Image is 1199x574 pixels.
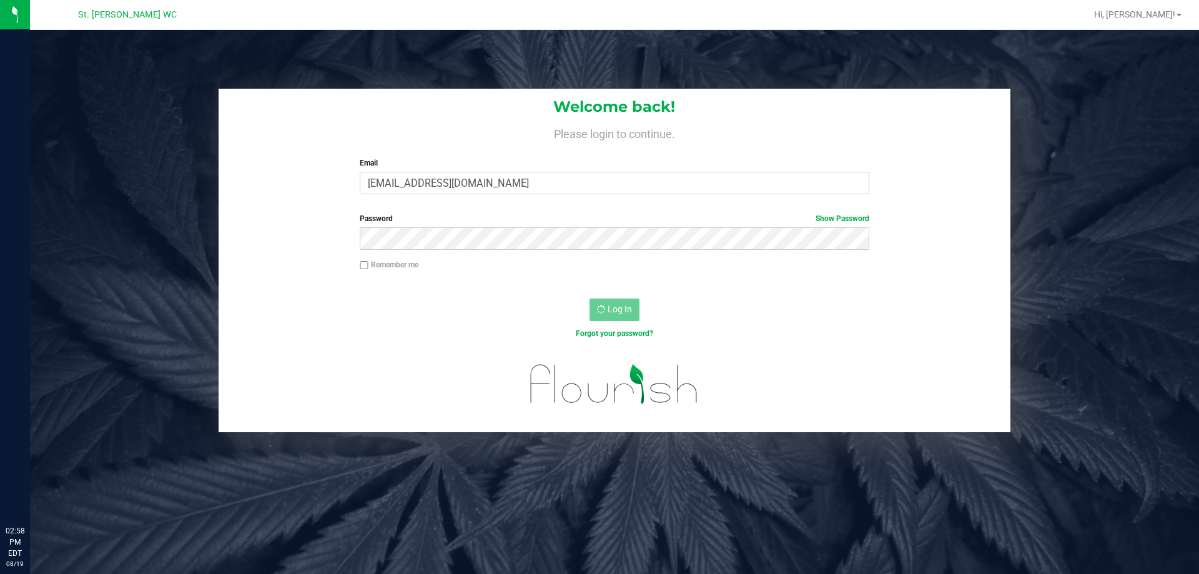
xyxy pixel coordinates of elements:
[219,125,1010,140] h4: Please login to continue.
[1094,9,1175,19] span: Hi, [PERSON_NAME]!
[360,259,418,270] label: Remember me
[360,157,869,169] label: Email
[590,299,639,321] button: Log In
[360,261,368,270] input: Remember me
[219,99,1010,115] h1: Welcome back!
[78,9,177,20] span: St. [PERSON_NAME] WC
[816,214,869,223] a: Show Password
[576,329,653,338] a: Forgot your password?
[6,525,24,559] p: 02:58 PM EDT
[515,352,713,416] img: flourish_logo.svg
[608,304,632,314] span: Log In
[6,559,24,568] p: 08/19
[360,214,393,223] span: Password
